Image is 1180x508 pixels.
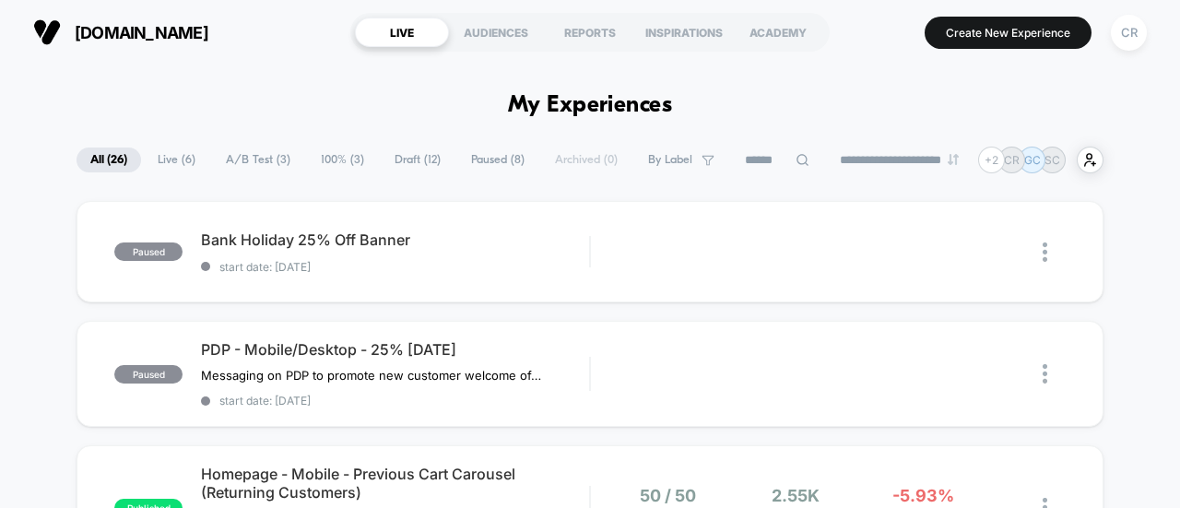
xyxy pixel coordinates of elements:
button: [DOMAIN_NAME] [28,18,214,47]
span: Messaging on PDP to promote new customer welcome offer, this only shows to users who have not pur... [201,368,543,383]
div: REPORTS [543,18,637,47]
button: CR [1105,14,1152,52]
span: [DOMAIN_NAME] [75,23,208,42]
img: end [948,154,959,165]
div: INSPIRATIONS [637,18,731,47]
span: Bank Holiday 25% Off Banner [201,230,589,249]
span: 100% ( 3 ) [307,148,378,172]
span: paused [114,365,183,384]
p: SC [1044,153,1060,167]
div: ACADEMY [731,18,825,47]
img: close [1043,242,1047,262]
span: start date: [DATE] [201,394,589,408]
span: 50 / 50 [640,486,696,505]
span: 2.55k [772,486,820,505]
img: Visually logo [33,18,61,46]
div: AUDIENCES [449,18,543,47]
div: + 2 [978,147,1005,173]
span: A/B Test ( 3 ) [212,148,304,172]
span: Live ( 6 ) [144,148,209,172]
p: GC [1024,153,1041,167]
button: Create New Experience [925,17,1091,49]
p: CR [1004,153,1020,167]
span: All ( 26 ) [77,148,141,172]
span: start date: [DATE] [201,260,589,274]
div: CR [1111,15,1147,51]
span: Paused ( 8 ) [457,148,538,172]
img: close [1043,364,1047,384]
span: Homepage - Mobile - Previous Cart Carousel (Returning Customers) [201,465,589,502]
div: LIVE [355,18,449,47]
span: paused [114,242,183,261]
span: PDP - Mobile/Desktop - 25% [DATE] [201,340,589,359]
span: -5.93% [892,486,954,505]
h1: My Experiences [508,92,673,119]
span: By Label [648,153,692,167]
span: Draft ( 12 ) [381,148,454,172]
